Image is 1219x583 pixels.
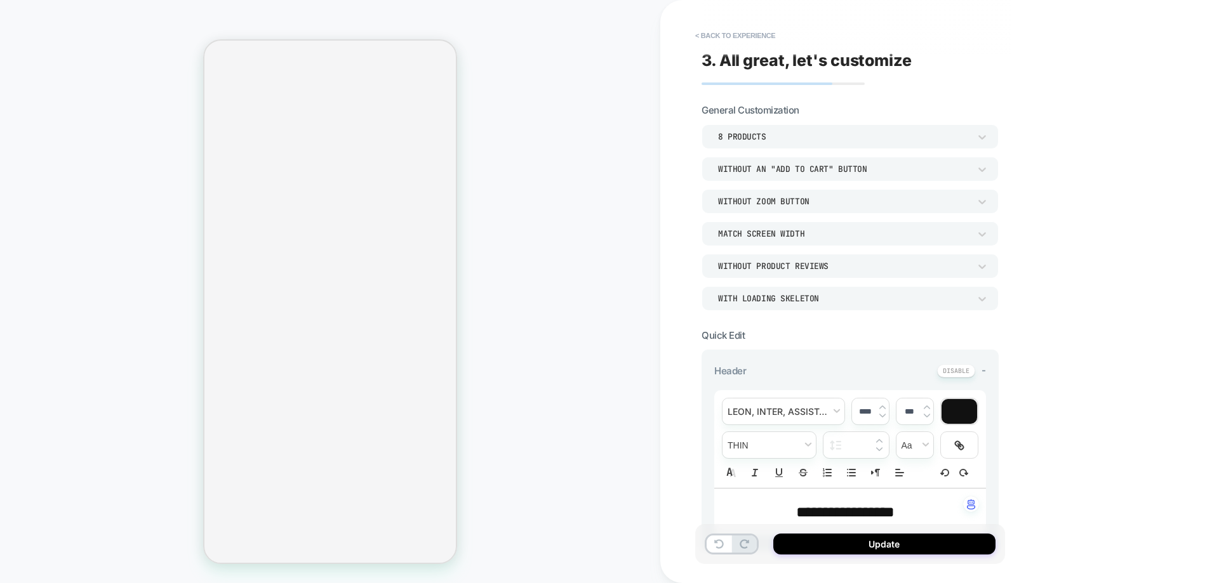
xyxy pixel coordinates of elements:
[718,228,969,239] div: Match Screen Width
[718,164,969,174] div: Without an "add to cart" button
[770,465,788,480] button: Underline
[891,465,909,480] span: Align
[867,465,884,480] button: Right to Left
[702,51,912,70] span: 3. All great, let's customize
[843,465,860,480] button: Bullet list
[714,365,746,377] span: Header
[723,432,816,458] span: fontWeight
[723,398,844,424] span: font
[746,465,764,480] button: Italic
[876,438,883,443] img: up
[718,261,969,272] div: Without Product Reviews
[982,364,986,376] span: -
[896,432,933,458] span: transform
[879,405,886,410] img: up
[702,329,745,341] span: Quick Edit
[702,104,799,116] span: General Customization
[718,131,969,142] div: 8 Products
[689,25,782,46] button: < Back to experience
[773,534,996,554] button: Update
[924,405,930,410] img: up
[876,447,883,452] img: down
[879,413,886,418] img: down
[967,499,975,509] img: edit with ai
[924,413,930,418] img: down
[794,465,812,480] button: Strike
[818,465,836,480] button: Ordered list
[830,440,842,450] img: line height
[718,196,969,207] div: Without Zoom Button
[718,293,969,304] div: WITH LOADING SKELETON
